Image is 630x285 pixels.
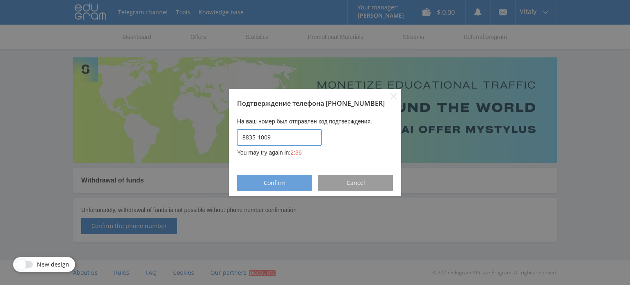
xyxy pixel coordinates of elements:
[237,149,393,157] div: You may try again in :
[264,180,285,186] span: Confirm
[237,118,393,126] p: На ваш номер был отправлен код подтверждения.
[37,261,69,268] span: New design
[290,149,301,157] div: 2:36
[318,175,393,191] button: Cancel
[390,93,397,100] button: Close
[237,175,312,191] button: Confirm
[347,180,365,186] span: Cancel
[237,99,393,108] div: Подтверждение телефона [PHONE_NUMBER]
